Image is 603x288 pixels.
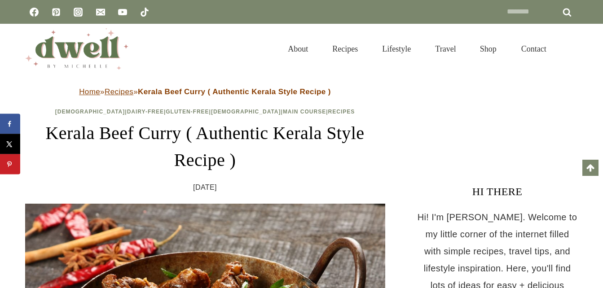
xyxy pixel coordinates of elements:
span: » » [79,87,331,96]
img: DWELL by michelle [25,28,128,70]
a: [DEMOGRAPHIC_DATA] [55,109,125,115]
a: Scroll to top [582,160,599,176]
a: Home [79,87,100,96]
a: Recipes [320,33,370,65]
a: Pinterest [47,3,65,21]
h3: HI THERE [417,183,578,200]
a: About [276,33,320,65]
h1: Kerala Beef Curry ( Authentic Kerala Style Recipe ) [25,120,385,174]
a: Facebook [25,3,43,21]
a: Gluten-Free [166,109,209,115]
a: Shop [468,33,509,65]
time: [DATE] [193,181,217,194]
a: [DEMOGRAPHIC_DATA] [211,109,281,115]
nav: Primary Navigation [276,33,558,65]
strong: Kerala Beef Curry ( Authentic Kerala Style Recipe ) [138,87,331,96]
a: Email [92,3,110,21]
a: Main Course [283,109,326,115]
button: View Search Form [563,41,578,57]
a: YouTube [114,3,132,21]
a: Dairy-Free [127,109,164,115]
a: Recipes [105,87,133,96]
a: TikTok [136,3,154,21]
span: | | | | | [55,109,355,115]
a: Contact [509,33,559,65]
a: Recipes [328,109,355,115]
a: Travel [423,33,468,65]
a: Instagram [69,3,87,21]
a: Lifestyle [370,33,423,65]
